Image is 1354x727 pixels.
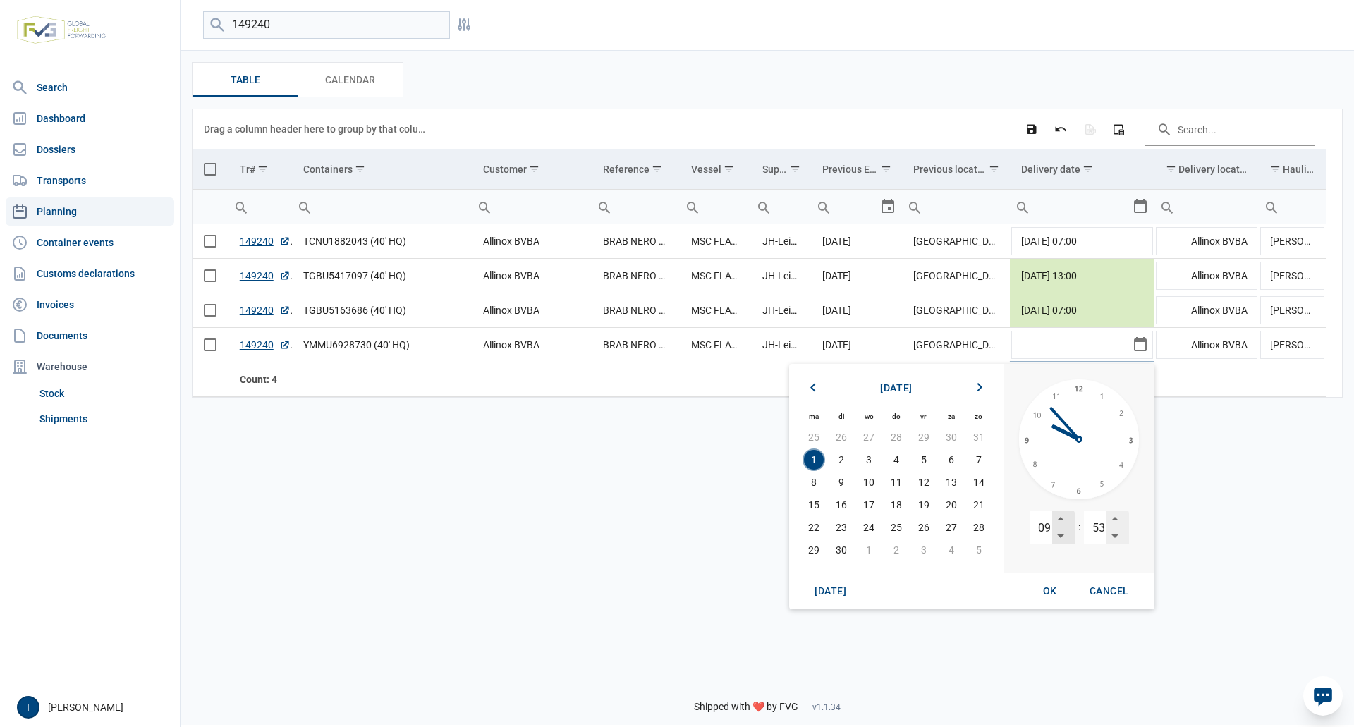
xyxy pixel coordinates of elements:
[969,518,989,537] span: 28
[910,539,937,561] td: vrijdag 3 oktober 2025
[937,448,965,471] td: zaterdag 6 september 2025
[1154,190,1259,224] input: Filter cell
[855,471,883,494] td: woensdag 10 september 2025
[902,190,1010,224] input: Filter cell
[472,293,592,328] td: Allinox BVBA
[228,190,254,224] div: Search box
[937,494,965,516] td: zaterdag 20 september 2025
[804,701,807,714] span: -
[680,190,751,224] td: Filter cell
[292,328,472,362] td: YMMU6928730 (40' HQ)
[1166,164,1176,174] span: Show filter options for column 'Delivery location'
[1010,149,1154,190] td: Column Delivery date
[1043,585,1057,597] span: OK
[1030,511,1052,544] input: hours
[1132,190,1149,224] div: Select
[472,224,592,259] td: Allinox BVBA
[1021,270,1077,281] span: [DATE] 13:00
[937,516,965,539] td: zaterdag 27 september 2025
[751,328,811,362] td: JH-Leicast Cookware Co., Ltd.
[989,164,999,174] span: Show filter options for column 'Previous location'
[914,450,934,470] span: 5
[1010,328,1132,362] input: Column Delivery date
[800,406,992,561] table: Calendar. The selected date is 1 september 2025
[828,539,855,561] td: dinsdag 30 september 2025
[941,495,961,515] span: 20
[804,540,824,560] span: 29
[603,164,649,175] div: Reference
[941,518,961,537] span: 27
[969,450,989,470] span: 7
[1084,511,1106,544] input: minutes
[6,166,174,195] a: Transports
[1154,149,1259,190] td: Column Delivery location
[789,364,1154,609] div: Dropdown
[1154,259,1259,293] td: Allinox BVBA
[751,190,811,224] td: Filter cell
[902,149,1010,190] td: Column Previous location
[1132,328,1149,362] div: Select
[855,448,883,471] td: woensdag 3 september 2025
[1259,190,1326,224] td: Filter cell
[292,149,472,190] td: Column Containers
[828,426,855,448] td: dinsdag 26 augustus 2025
[691,164,721,175] div: Vessel
[831,540,851,560] span: 30
[913,164,987,175] div: Previous location
[965,539,992,561] td: zondag 5 oktober 2025
[879,190,896,224] div: Select
[910,406,937,426] th: vr
[472,190,497,224] div: Search box
[937,426,965,448] td: zaterdag 30 augustus 2025
[292,190,472,224] input: Filter cell
[751,224,811,259] td: JH-Leicast Cookware Co., Ltd.
[811,149,903,190] td: Column Previous ETA
[883,448,910,471] td: donderdag 4 september 2025
[751,293,811,328] td: JH-Leicast Cookware Co., Ltd.
[6,322,174,350] a: Documents
[859,450,879,470] span: 3
[803,578,858,604] div: Today
[883,471,910,494] td: donderdag 11 september 2025
[292,224,472,259] td: TCNU1882043 (40' HQ)
[800,448,828,471] td: maandag 1 september 2025
[724,164,734,174] span: Show filter options for column 'Vessel'
[910,516,937,539] td: vrijdag 26 september 2025
[902,224,1010,259] td: [GEOGRAPHIC_DATA]
[855,539,883,561] td: woensdag 1 oktober 2025
[831,472,851,492] span: 9
[193,109,1326,397] div: Data grid with 4 rows and 11 columns
[800,539,828,561] td: maandag 29 september 2025
[592,190,617,224] div: Search box
[886,427,906,447] span: 28
[800,375,826,401] div: Previous month
[969,427,989,447] span: 31
[228,149,292,190] td: Column Tr#
[292,259,472,293] td: TGBU5417097 (40' HQ)
[204,338,216,351] div: Select row
[1259,149,1326,190] td: Column Haulier
[811,293,903,328] td: [DATE]
[800,471,828,494] td: maandag 8 september 2025
[1010,190,1035,224] div: Search box
[240,269,291,283] a: 149240
[292,293,472,328] td: TGBU5163686 (40' HQ)
[811,190,836,224] div: Search box
[11,11,111,49] img: FVG - Global freight forwarding
[804,427,824,447] span: 25
[910,471,937,494] td: vrijdag 12 september 2025
[941,427,961,447] span: 30
[910,448,937,471] td: vrijdag 5 september 2025
[204,163,216,176] div: Select all
[800,516,828,539] td: maandag 22 september 2025
[303,164,353,175] div: Containers
[1283,164,1315,175] div: Haulier
[883,539,910,561] td: donderdag 2 oktober 2025
[228,190,292,224] td: Filter cell
[828,448,855,471] td: dinsdag 2 september 2025
[680,293,751,328] td: MSC FLAVIA
[1106,116,1131,142] div: Column Chooser
[883,426,910,448] td: donderdag 28 augustus 2025
[6,104,174,133] a: Dashboard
